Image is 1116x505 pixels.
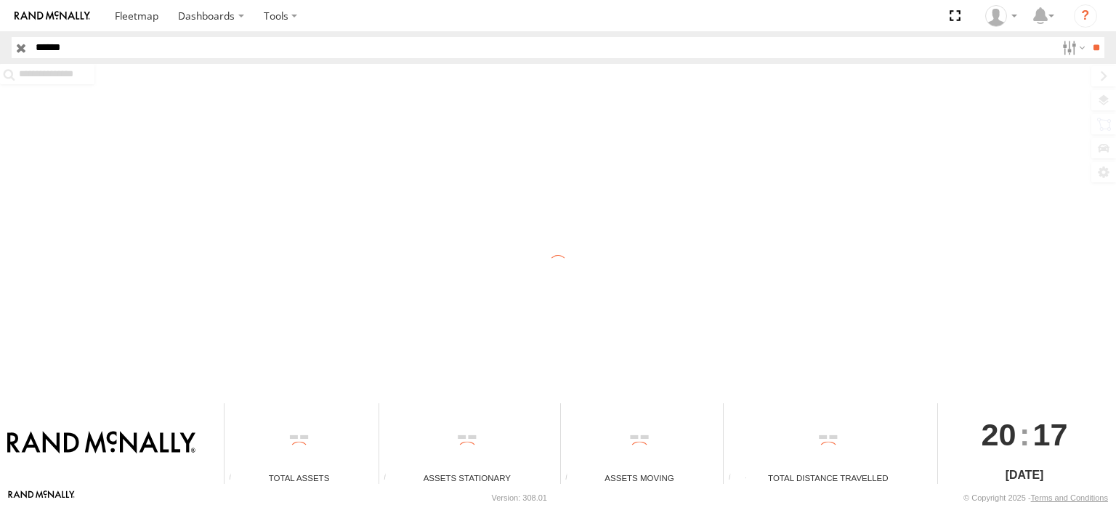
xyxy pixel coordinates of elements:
[1056,37,1088,58] label: Search Filter Options
[1031,493,1108,502] a: Terms and Conditions
[225,472,373,484] div: Total Assets
[379,472,554,484] div: Assets Stationary
[225,473,246,484] div: Total number of Enabled Assets
[1033,403,1068,466] span: 17
[938,403,1110,466] div: :
[980,5,1022,27] div: Jose Goitia
[492,493,547,502] div: Version: 308.01
[1074,4,1097,28] i: ?
[963,493,1108,502] div: © Copyright 2025 -
[15,11,90,21] img: rand-logo.svg
[938,466,1110,484] div: [DATE]
[561,473,583,484] div: Total number of assets current in transit.
[982,403,1016,466] span: 20
[724,473,745,484] div: Total distance travelled by all assets within specified date range and applied filters
[561,472,719,484] div: Assets Moving
[379,473,401,484] div: Total number of assets current stationary.
[7,431,195,456] img: Rand McNally
[8,490,75,505] a: Visit our Website
[724,472,932,484] div: Total Distance Travelled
